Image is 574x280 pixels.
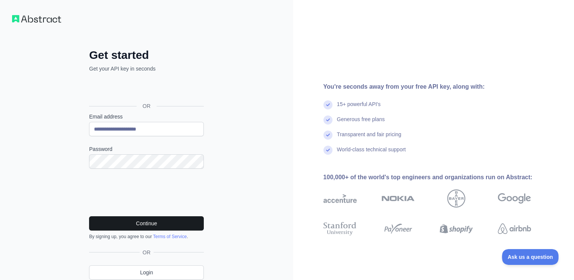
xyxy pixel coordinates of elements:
[89,265,204,280] a: Login
[85,81,206,97] iframe: Sign in with Google Button
[337,115,385,131] div: Generous free plans
[89,216,204,231] button: Continue
[323,100,332,109] img: check mark
[323,189,357,208] img: accenture
[89,48,204,62] h2: Get started
[323,173,555,182] div: 100,000+ of the world's top engineers and organizations run on Abstract:
[89,234,204,240] div: By signing up, you agree to our .
[382,220,415,237] img: payoneer
[89,65,204,72] p: Get your API key in seconds
[323,82,555,91] div: You're seconds away from your free API key, along with:
[337,146,406,161] div: World-class technical support
[89,113,204,120] label: Email address
[498,189,531,208] img: google
[323,220,357,237] img: stanford university
[440,220,473,237] img: shopify
[140,249,154,256] span: OR
[153,234,186,239] a: Terms of Service
[89,145,204,153] label: Password
[498,220,531,237] img: airbnb
[447,189,465,208] img: bayer
[137,102,157,110] span: OR
[382,189,415,208] img: nokia
[337,100,381,115] div: 15+ powerful API's
[89,178,204,207] iframe: reCAPTCHA
[323,115,332,125] img: check mark
[12,15,61,23] img: Workflow
[323,146,332,155] img: check mark
[337,131,402,146] div: Transparent and fair pricing
[502,249,559,265] iframe: Toggle Customer Support
[323,131,332,140] img: check mark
